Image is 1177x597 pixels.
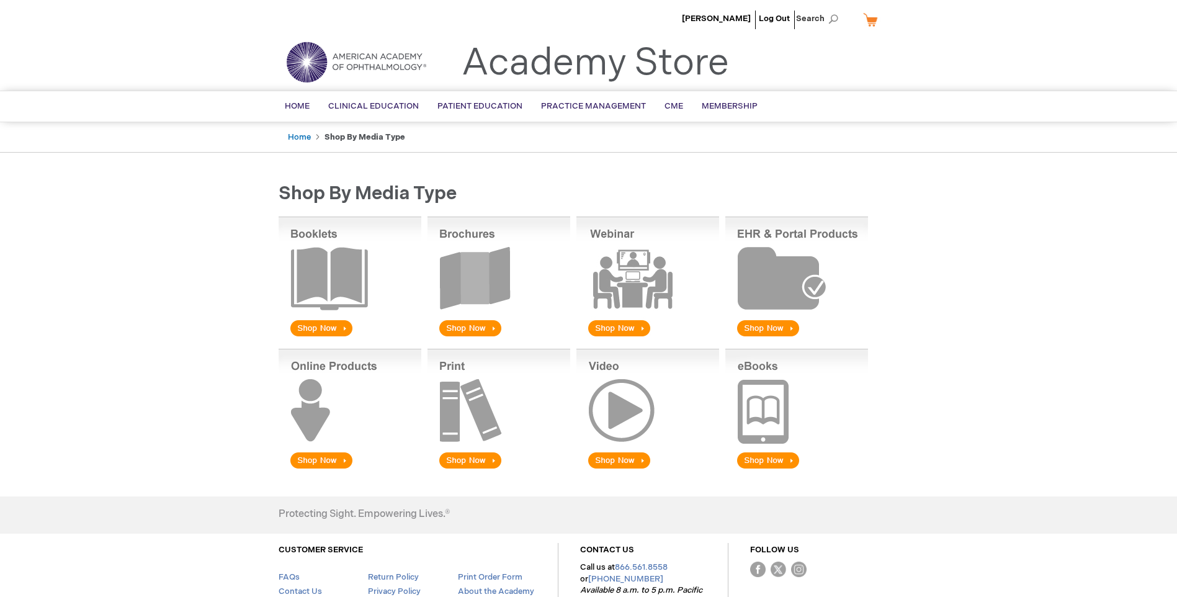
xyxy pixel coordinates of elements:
a: Webinar [576,331,719,341]
strong: Shop by Media Type [324,132,405,142]
a: [PERSON_NAME] [682,14,751,24]
img: Video [576,349,719,471]
a: 866.561.8558 [615,562,668,572]
a: Online Products [279,463,421,474]
a: CUSTOMER SERVICE [279,545,363,555]
img: Online [279,349,421,471]
a: Privacy Policy [368,586,421,596]
a: EHR & Portal Products [725,331,868,341]
a: eBook [725,463,868,474]
img: EHR & Portal Products [725,217,868,339]
span: Practice Management [541,101,646,111]
img: Booklets [279,217,421,339]
a: Academy Store [462,41,729,86]
img: Print [427,349,570,471]
span: Patient Education [437,101,522,111]
img: Webinar [576,217,719,339]
h4: Protecting Sight. Empowering Lives.® [279,509,450,520]
span: Home [285,101,310,111]
span: Shop by Media Type [279,182,457,205]
a: Print Order Form [458,572,522,582]
img: Brochures [427,217,570,339]
a: Return Policy [368,572,419,582]
a: CONTACT US [580,545,634,555]
a: About the Academy [458,586,534,596]
a: [PHONE_NUMBER] [588,574,663,584]
a: Home [288,132,311,142]
a: Contact Us [279,586,322,596]
a: Print [427,463,570,474]
a: Log Out [759,14,790,24]
a: Brochures [427,331,570,341]
img: Twitter [771,562,786,577]
span: CME [665,101,683,111]
img: eBook [725,349,868,471]
img: instagram [791,562,807,577]
a: FAQs [279,572,300,582]
a: Booklets [279,331,421,341]
span: Search [796,6,843,31]
span: Clinical Education [328,101,419,111]
a: Video [576,463,719,474]
span: Membership [702,101,758,111]
a: FOLLOW US [750,545,799,555]
img: Facebook [750,562,766,577]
